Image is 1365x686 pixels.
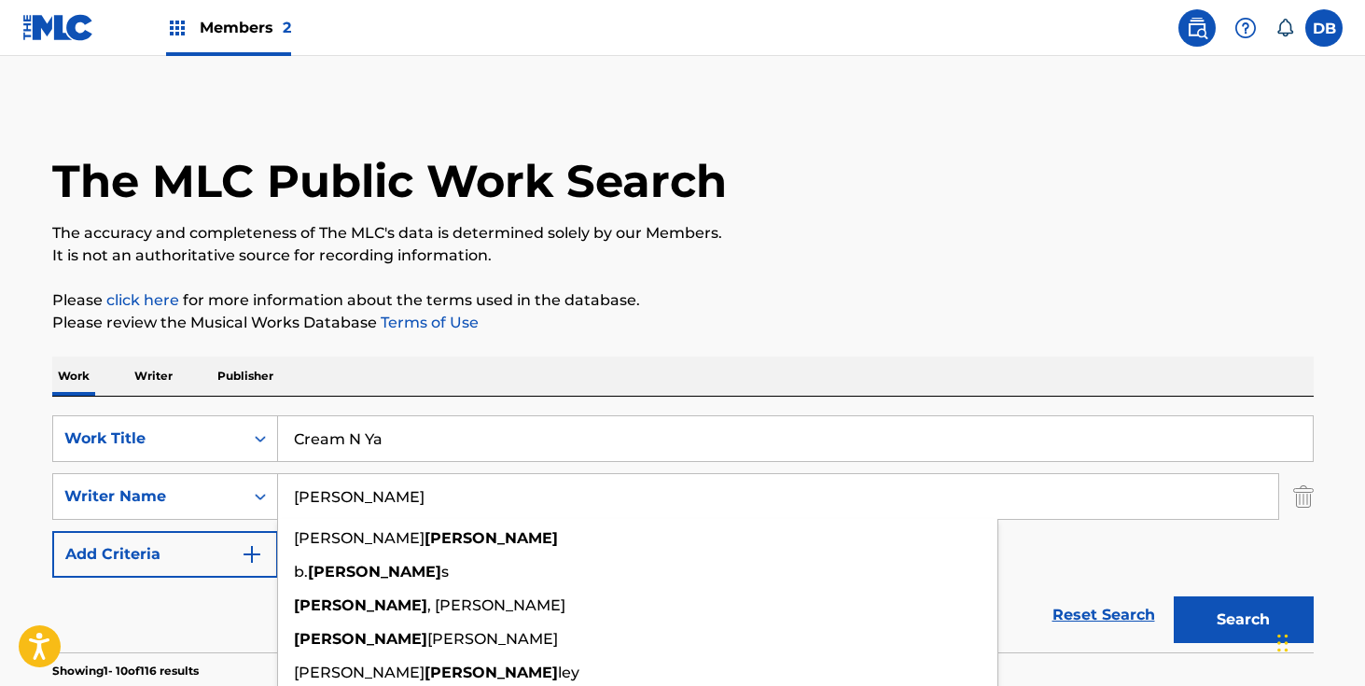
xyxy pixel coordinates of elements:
[425,529,558,547] strong: [PERSON_NAME]
[294,664,425,681] span: [PERSON_NAME]
[427,630,558,648] span: [PERSON_NAME]
[308,563,441,581] strong: [PERSON_NAME]
[52,153,727,209] h1: The MLC Public Work Search
[166,17,188,39] img: Top Rightsholders
[377,314,479,331] a: Terms of Use
[294,630,427,648] strong: [PERSON_NAME]
[558,664,579,681] span: ley
[64,427,232,450] div: Work Title
[294,529,425,547] span: [PERSON_NAME]
[1313,428,1365,579] iframe: Resource Center
[1186,17,1208,39] img: search
[64,485,232,508] div: Writer Name
[1178,9,1216,47] a: Public Search
[1305,9,1343,47] div: User Menu
[52,312,1314,334] p: Please review the Musical Works Database
[1293,473,1314,520] img: Delete Criterion
[441,563,449,581] span: s
[427,596,565,614] span: , [PERSON_NAME]
[106,291,179,309] a: click here
[1272,596,1365,686] iframe: Chat Widget
[294,596,427,614] strong: [PERSON_NAME]
[1234,17,1257,39] img: help
[425,664,558,681] strong: [PERSON_NAME]
[212,357,279,396] p: Publisher
[52,245,1314,267] p: It is not an authoritative source for recording information.
[52,415,1314,652] form: Search Form
[52,531,278,578] button: Add Criteria
[52,663,199,679] p: Showing 1 - 10 of 116 results
[22,14,94,41] img: MLC Logo
[1043,595,1164,636] a: Reset Search
[1275,19,1294,37] div: Notifications
[200,17,291,38] span: Members
[1227,9,1264,47] div: Help
[241,543,263,566] img: 9d2ae6d4665cec9f34b9.svg
[52,289,1314,312] p: Please for more information about the terms used in the database.
[129,357,178,396] p: Writer
[1174,596,1314,643] button: Search
[1277,615,1288,671] div: Drag
[52,222,1314,245] p: The accuracy and completeness of The MLC's data is determined solely by our Members.
[52,357,95,396] p: Work
[294,563,308,581] span: b.
[283,19,291,36] span: 2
